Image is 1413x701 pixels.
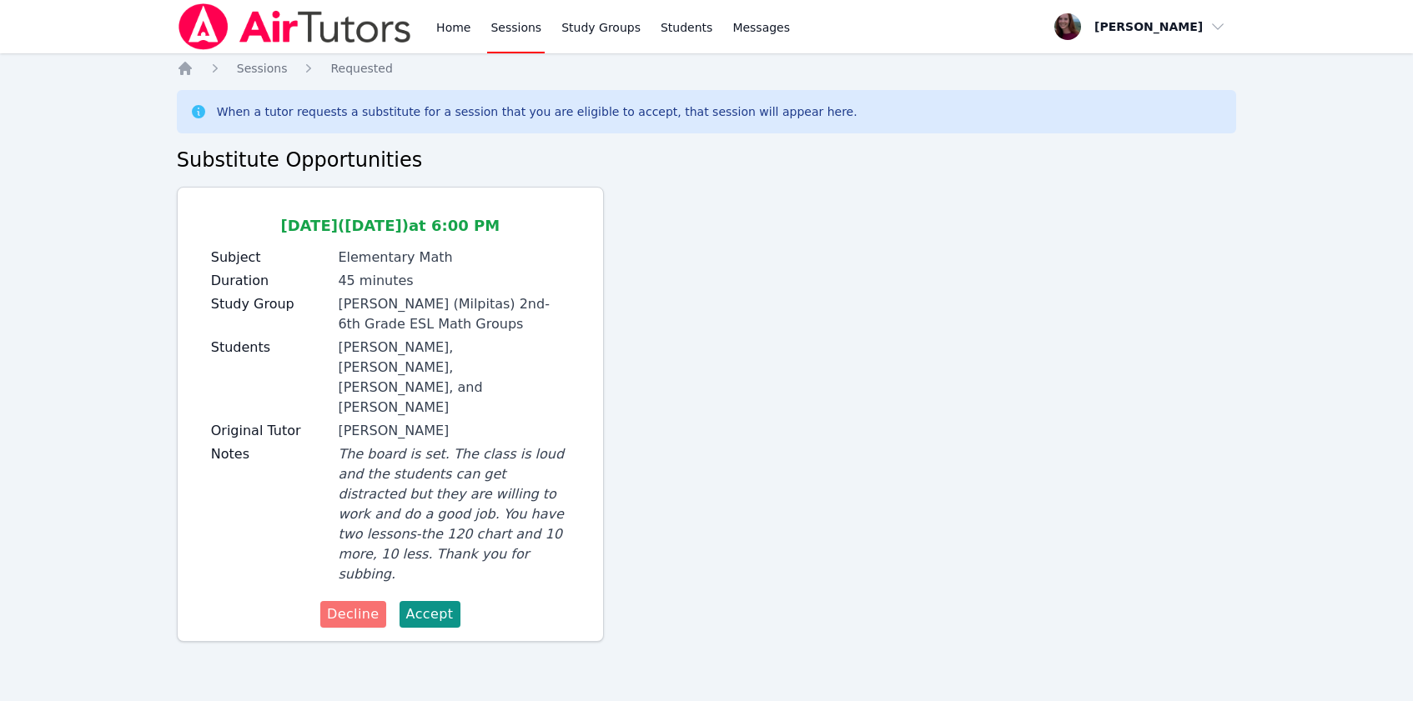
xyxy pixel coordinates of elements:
[338,248,569,268] div: Elementary Math
[177,3,413,50] img: Air Tutors
[217,103,857,120] div: When a tutor requests a substitute for a session that you are eligible to accept, that session wi...
[338,446,564,582] span: The board is set. The class is loud and the students can get distracted but they are willing to w...
[237,62,288,75] span: Sessions
[338,271,569,291] div: 45 minutes
[280,217,500,234] span: [DATE] ([DATE]) at 6:00 PM
[211,338,329,358] label: Students
[211,444,329,464] label: Notes
[338,421,569,441] div: [PERSON_NAME]
[211,271,329,291] label: Duration
[320,601,386,628] button: Decline
[327,604,380,624] span: Decline
[177,147,1237,173] h2: Substitute Opportunities
[338,338,569,418] div: [PERSON_NAME], [PERSON_NAME], [PERSON_NAME], and [PERSON_NAME]
[211,421,329,441] label: Original Tutor
[400,601,460,628] button: Accept
[211,248,329,268] label: Subject
[211,294,329,314] label: Study Group
[338,294,569,334] div: [PERSON_NAME] (Milpitas) 2nd-6th Grade ESL Math Groups
[177,60,1237,77] nav: Breadcrumb
[237,60,288,77] a: Sessions
[406,604,454,624] span: Accept
[330,62,392,75] span: Requested
[732,19,790,36] span: Messages
[330,60,392,77] a: Requested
